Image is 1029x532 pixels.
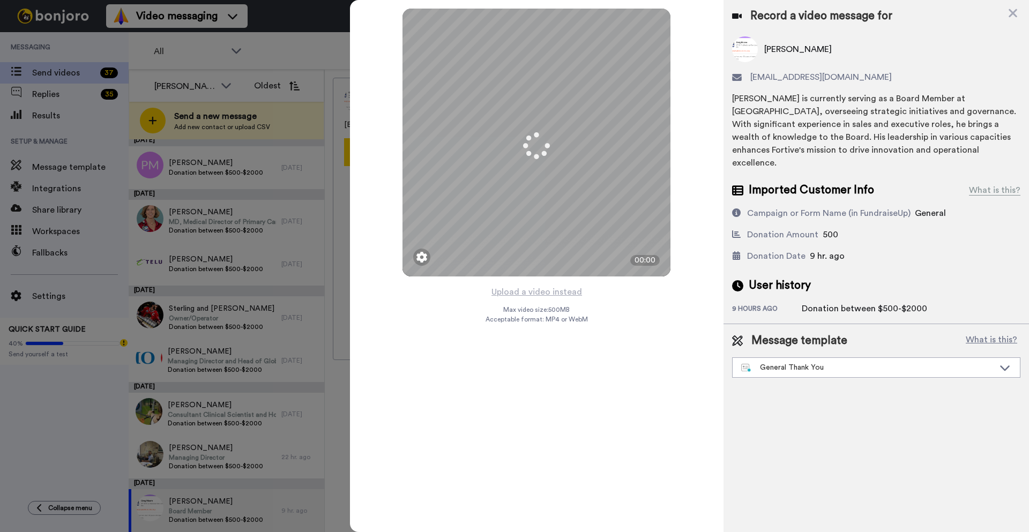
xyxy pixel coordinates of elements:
[630,255,660,266] div: 00:00
[749,278,811,294] span: User history
[747,228,818,241] div: Donation Amount
[751,333,847,349] span: Message template
[915,209,946,218] span: General
[969,184,1020,197] div: What is this?
[488,285,585,299] button: Upload a video instead
[823,230,838,239] span: 500
[749,182,874,198] span: Imported Customer Info
[416,252,427,263] img: ic_gear.svg
[802,302,927,315] div: Donation between $500-$2000
[503,305,570,314] span: Max video size: 500 MB
[732,304,802,315] div: 9 hours ago
[747,250,806,263] div: Donation Date
[486,315,588,324] span: Acceptable format: MP4 or WebM
[810,252,845,260] span: 9 hr. ago
[732,92,1020,169] div: [PERSON_NAME] is currently serving as a Board Member at [GEOGRAPHIC_DATA], overseeing strategic i...
[963,333,1020,349] button: What is this?
[741,362,994,373] div: General Thank You
[741,364,751,372] img: nextgen-template.svg
[750,71,892,84] span: [EMAIL_ADDRESS][DOMAIN_NAME]
[747,207,911,220] div: Campaign or Form Name (in FundraiseUp)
